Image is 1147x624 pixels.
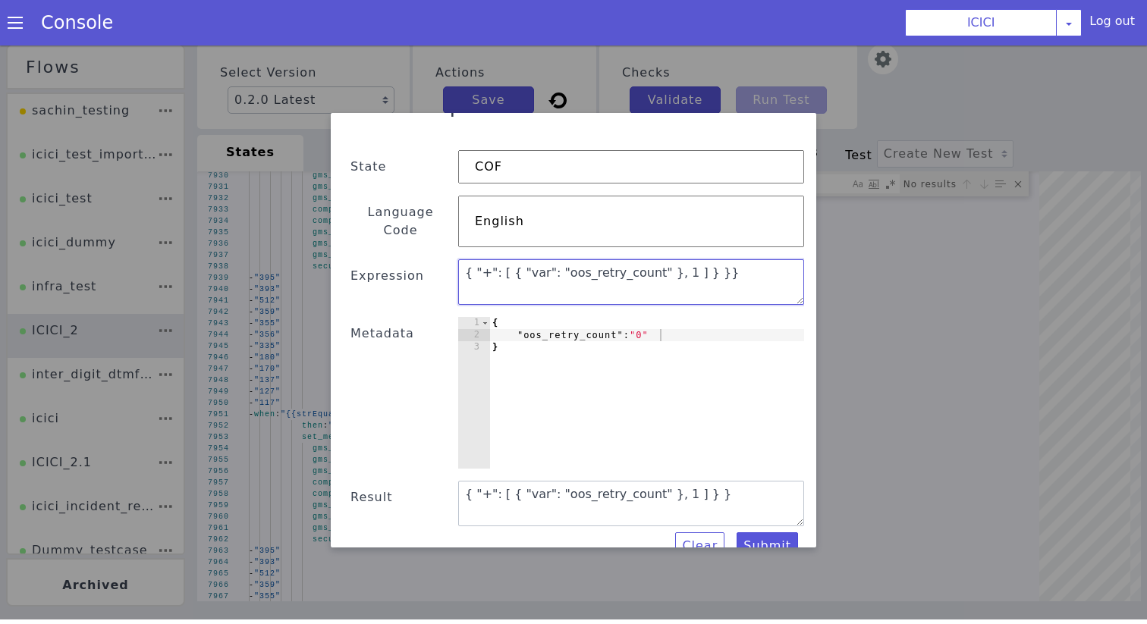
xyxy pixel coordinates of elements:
[460,259,493,276] div: 1
[456,283,489,299] div: 3
[701,513,765,550] button: Submit
[1089,12,1135,36] div: Log out
[464,202,812,299] textarea: { "+": [ { "var": "oos_retry_count" }, 1 ] } }}
[640,504,693,538] button: Clear
[431,421,780,517] textarea: { "+": [ { "var": "oos_retry_count" }, 1 ] } }
[358,194,435,235] label: Expression
[376,86,413,109] label: State
[458,271,492,288] div: 2
[366,130,471,181] label: Language Code
[905,9,1057,36] button: ICICI
[325,242,461,409] div: Metadata
[23,12,131,33] a: Console
[325,412,372,449] label: Result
